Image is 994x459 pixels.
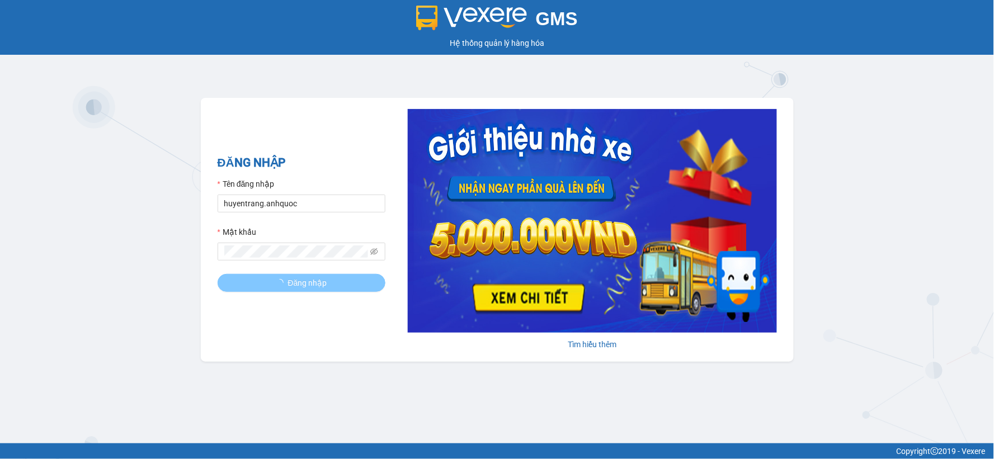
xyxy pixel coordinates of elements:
label: Tên đăng nhập [218,178,275,190]
input: Mật khẩu [224,245,369,258]
h2: ĐĂNG NHẬP [218,154,385,172]
img: banner-0 [408,109,777,333]
img: logo 2 [416,6,527,30]
a: GMS [416,17,578,26]
input: Tên đăng nhập [218,195,385,212]
span: loading [276,279,288,287]
button: Đăng nhập [218,274,385,292]
span: GMS [536,8,578,29]
span: Đăng nhập [288,277,327,289]
label: Mật khẩu [218,226,256,238]
span: eye-invisible [370,248,378,255]
div: Tìm hiểu thêm [408,338,777,351]
span: copyright [931,447,939,455]
div: Copyright 2019 - Vexere [8,445,986,457]
div: Hệ thống quản lý hàng hóa [3,37,991,49]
